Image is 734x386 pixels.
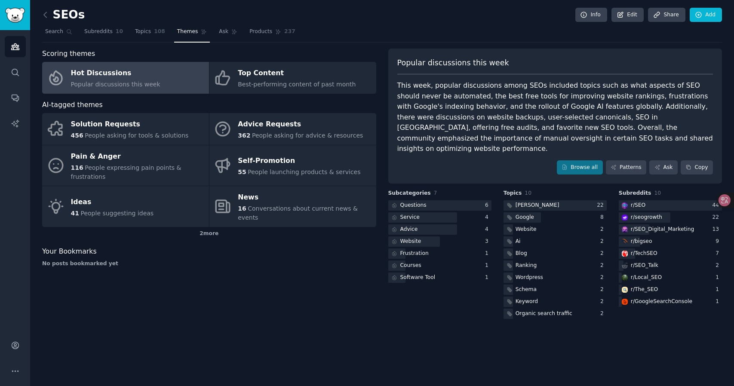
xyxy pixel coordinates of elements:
[42,100,103,110] span: AI-tagged themes
[485,262,491,270] div: 1
[622,214,628,221] img: seogrowth
[42,246,97,257] span: Your Bookmarks
[400,214,420,221] div: Service
[397,80,713,154] div: This week, popular discussions among SEOs included topics such as what aspects of SEO should neve...
[238,154,360,168] div: Self-Promotion
[238,118,363,132] div: Advice Requests
[716,250,722,257] div: 7
[606,160,646,175] a: Patterns
[600,262,607,270] div: 2
[42,113,209,145] a: Solution Requests456People asking for tools & solutions
[631,274,662,282] div: r/ Local_SEO
[575,8,607,22] a: Info
[600,226,607,233] div: 2
[485,250,491,257] div: 1
[135,28,151,36] span: Topics
[600,214,607,221] div: 8
[400,238,421,245] div: Website
[400,250,429,257] div: Frustration
[648,8,685,22] a: Share
[388,190,431,197] span: Subcategories
[600,250,607,257] div: 2
[681,160,713,175] button: Copy
[388,260,491,271] a: Courses1
[388,248,491,259] a: Frustration1
[631,286,658,294] div: r/ The_SEO
[485,226,491,233] div: 4
[485,214,491,221] div: 4
[42,145,209,186] a: Pain & Anger116People expressing pain points & frustrations
[209,145,376,186] a: Self-Promotion55People launching products & services
[619,297,722,307] a: GoogleSearchConsoler/GoogleSearchConsole1
[388,224,491,235] a: Advice4
[516,274,543,282] div: Wordpress
[600,286,607,294] div: 2
[397,58,509,68] span: Popular discussions this week
[219,28,228,36] span: Ask
[71,150,205,163] div: Pain & Anger
[249,28,272,36] span: Products
[619,260,722,271] a: r/SEO_Talk2
[238,205,246,212] span: 16
[516,226,537,233] div: Website
[516,286,537,294] div: Schema
[246,25,298,43] a: Products237
[45,28,63,36] span: Search
[42,25,75,43] a: Search
[42,62,209,94] a: Hot DiscussionsPopular discussions this week
[238,81,356,88] span: Best-performing content of past month
[600,298,607,306] div: 2
[388,236,491,247] a: Website3
[622,227,628,233] img: SEO_Digital_Marketing
[485,202,491,209] div: 6
[71,164,83,171] span: 116
[42,227,376,241] div: 2 more
[209,113,376,145] a: Advice Requests362People asking for advice & resources
[516,202,559,209] div: [PERSON_NAME]
[516,214,534,221] div: Google
[174,25,210,43] a: Themes
[42,260,376,268] div: No posts bookmarked yet
[42,8,85,22] h2: SEOs
[504,248,607,259] a: Blog2
[631,214,662,221] div: r/ seogrowth
[400,226,418,233] div: Advice
[71,164,181,180] span: People expressing pain points & frustrations
[388,200,491,211] a: Questions6
[252,132,363,139] span: People asking for advice & resources
[388,273,491,283] a: Software Tool1
[504,285,607,295] a: Schema2
[622,202,628,208] img: SEO
[631,250,657,257] div: r/ TechSEO
[557,160,603,175] a: Browse all
[504,273,607,283] a: Wordpress2
[516,298,538,306] div: Keyword
[485,274,491,282] div: 1
[116,28,123,36] span: 10
[504,309,607,319] a: Organic search traffic2
[238,67,356,80] div: Top Content
[716,298,722,306] div: 1
[716,238,722,245] div: 9
[712,226,722,233] div: 13
[631,298,692,306] div: r/ GoogleSearchConsole
[690,8,722,22] a: Add
[600,310,607,318] div: 2
[238,132,250,139] span: 362
[504,212,607,223] a: Google8
[622,239,628,245] img: bigseo
[716,286,722,294] div: 1
[400,202,427,209] div: Questions
[284,28,295,36] span: 237
[504,200,607,211] a: [PERSON_NAME]22
[516,262,537,270] div: Ranking
[504,236,607,247] a: Ai2
[516,238,521,245] div: Ai
[177,28,198,36] span: Themes
[85,132,188,139] span: People asking for tools & solutions
[622,275,628,281] img: Local_SEO
[71,132,83,139] span: 456
[132,25,168,43] a: Topics108
[388,212,491,223] a: Service4
[619,248,722,259] a: TechSEOr/TechSEO7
